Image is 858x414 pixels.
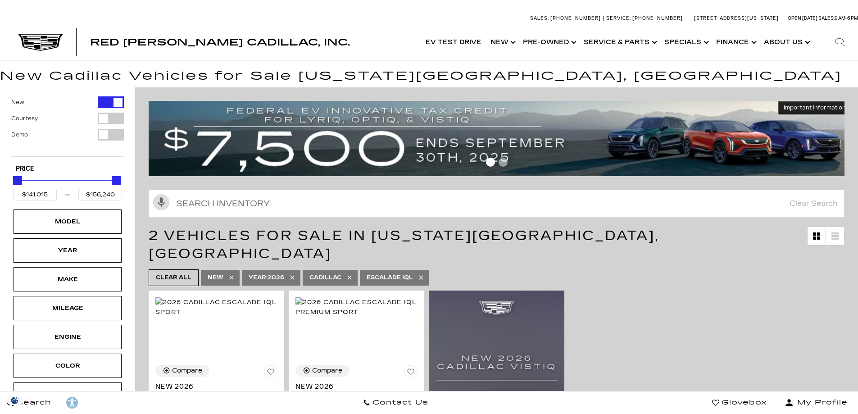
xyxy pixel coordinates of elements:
[818,15,835,21] span: Sales:
[13,189,57,200] input: Minimum
[370,396,428,409] span: Contact Us
[530,16,603,21] a: Sales: [PHONE_NUMBER]
[606,15,631,21] span: Service:
[155,365,209,377] button: Compare Vehicle
[156,272,191,283] span: Clear All
[579,24,660,60] a: Service & Parts
[13,173,122,200] div: Price
[14,382,122,407] div: BodystyleBodystyle
[14,354,122,378] div: ColorColor
[249,274,268,281] span: Year :
[208,272,223,283] span: New
[603,16,685,21] a: Service: [PHONE_NUMBER]
[295,382,411,391] span: New 2026
[45,361,90,371] div: Color
[155,382,271,391] span: New 2026
[660,24,712,60] a: Specials
[14,396,51,409] span: Search
[14,209,122,234] div: ModelModel
[5,396,25,405] img: Opt-Out Icon
[155,382,277,409] a: New 2026Cadillac ESCALADE IQL Sport
[404,365,418,382] button: Save Vehicle
[153,194,169,210] svg: Click to toggle on voice search
[759,24,813,60] a: About Us
[632,15,683,21] span: [PHONE_NUMBER]
[694,15,779,21] a: [STREET_ADDRESS][US_STATE]
[45,303,90,313] div: Mileage
[778,101,851,114] button: Important Information
[149,101,851,176] img: vrp-tax-ending-august-version
[78,189,122,200] input: Maximum
[784,104,846,111] span: Important Information
[295,382,418,409] a: New 2026Cadillac ESCALADE IQL Premium Sport
[45,332,90,342] div: Engine
[499,158,508,167] span: Go to slide 2
[11,96,124,156] div: Filter by Vehicle Type
[45,390,90,400] div: Bodystyle
[14,296,122,320] div: MileageMileage
[11,114,38,123] label: Courtesy
[11,130,28,139] label: Demo
[356,391,436,414] a: Contact Us
[719,396,767,409] span: Glovebox
[13,176,22,185] div: Minimum Price
[530,15,549,21] span: Sales:
[45,217,90,227] div: Model
[90,37,350,48] span: Red [PERSON_NAME] Cadillac, Inc.
[421,24,486,60] a: EV Test Drive
[835,15,858,21] span: 9 AM-6 PM
[45,274,90,284] div: Make
[149,190,844,218] input: Search Inventory
[705,391,774,414] a: Glovebox
[14,238,122,263] div: YearYear
[249,272,284,283] span: 2026
[5,396,25,405] section: Click to Open Cookie Consent Modal
[774,391,858,414] button: Open user profile menu
[312,367,342,375] div: Compare
[486,24,518,60] a: New
[149,227,659,262] span: 2 Vehicles for Sale in [US_STATE][GEOGRAPHIC_DATA], [GEOGRAPHIC_DATA]
[295,297,418,317] img: 2026 Cadillac ESCALADE IQL Premium Sport
[172,367,202,375] div: Compare
[550,15,601,21] span: [PHONE_NUMBER]
[518,24,579,60] a: Pre-Owned
[14,267,122,291] div: MakeMake
[264,365,277,382] button: Save Vehicle
[794,396,848,409] span: My Profile
[45,246,90,255] div: Year
[367,272,413,283] span: ESCALADE IQL
[90,38,350,47] a: Red [PERSON_NAME] Cadillac, Inc.
[16,165,119,173] h5: Price
[18,34,63,51] img: Cadillac Dark Logo with Cadillac White Text
[112,176,121,185] div: Maximum Price
[14,325,122,349] div: EngineEngine
[309,272,341,283] span: Cadillac
[788,15,817,21] span: Open [DATE]
[295,365,350,377] button: Compare Vehicle
[712,24,759,60] a: Finance
[155,297,277,317] img: 2026 Cadillac ESCALADE IQL Sport
[11,98,24,107] label: New
[486,158,495,167] span: Go to slide 1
